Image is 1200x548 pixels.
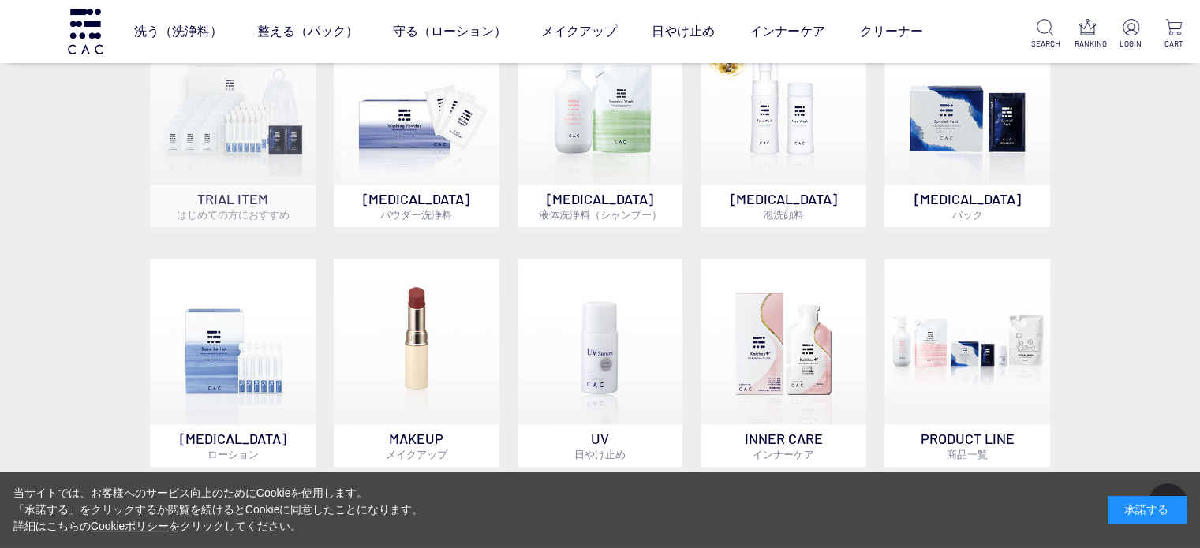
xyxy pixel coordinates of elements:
img: インナーケア [701,259,866,424]
a: SEARCH [1031,19,1059,50]
a: 日やけ止め [652,9,715,54]
a: 泡洗顔料 [MEDICAL_DATA]泡洗顔料 [701,19,866,227]
p: CART [1160,38,1187,50]
a: 整える（パック） [257,9,358,54]
div: 当サイトでは、お客様へのサービス向上のためにCookieを使用します。 「承諾する」をクリックするか閲覧を続けるとCookieに同意したことになります。 詳細はこちらの をクリックしてください。 [13,485,424,535]
p: [MEDICAL_DATA] [334,185,499,227]
a: Cookieポリシー [91,520,170,532]
p: INNER CARE [701,424,866,467]
p: [MEDICAL_DATA] [884,185,1050,227]
span: インナーケア [753,448,814,460]
a: PRODUCT LINE商品一覧 [884,259,1050,467]
a: インナーケア INNER CAREインナーケア [701,259,866,467]
div: 承諾する [1108,496,1187,524]
a: MAKEUPメイクアップ [334,259,499,467]
img: logo [65,9,105,54]
a: UV日やけ止め [518,259,683,467]
a: CART [1160,19,1187,50]
p: UV [518,424,683,467]
span: パウダー洗浄料 [380,208,452,221]
img: 泡洗顔料 [701,19,866,185]
a: メイクアップ [541,9,617,54]
a: RANKING [1075,19,1102,50]
p: SEARCH [1031,38,1059,50]
a: トライアルセット TRIAL ITEMはじめての方におすすめ [150,19,316,227]
span: はじめての方におすすめ [177,208,290,221]
a: クリーナー [860,9,923,54]
p: TRIAL ITEM [150,185,316,227]
img: トライアルセット [150,19,316,185]
span: メイクアップ [386,448,447,460]
p: [MEDICAL_DATA] [518,185,683,227]
a: [MEDICAL_DATA]液体洗浄料（シャンプー） [518,19,683,227]
span: 泡洗顔料 [763,208,804,221]
p: MAKEUP [334,424,499,467]
a: [MEDICAL_DATA]ローション [150,259,316,467]
p: LOGIN [1117,38,1145,50]
a: [MEDICAL_DATA]パック [884,19,1050,227]
a: 守る（ローション） [393,9,507,54]
p: [MEDICAL_DATA] [150,424,316,467]
a: インナーケア [750,9,825,54]
p: PRODUCT LINE [884,424,1050,467]
span: 液体洗浄料（シャンプー） [538,208,661,221]
span: 日やけ止め [574,448,626,460]
p: [MEDICAL_DATA] [701,185,866,227]
span: 商品一覧 [947,448,988,460]
span: パック [951,208,982,221]
a: LOGIN [1117,19,1145,50]
span: ローション [207,448,259,460]
p: RANKING [1075,38,1102,50]
a: 洗う（洗浄料） [134,9,222,54]
a: [MEDICAL_DATA]パウダー洗浄料 [334,19,499,227]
